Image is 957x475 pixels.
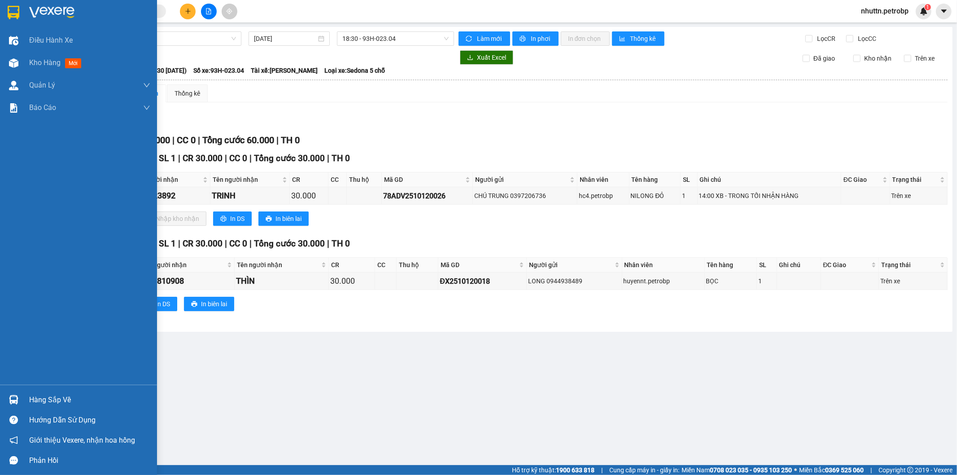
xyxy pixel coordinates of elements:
[911,53,938,63] span: Trên xe
[681,172,698,187] th: SL
[184,297,234,311] button: printerIn biên lai
[459,31,510,46] button: syncLàm mới
[198,135,200,145] span: |
[466,35,473,43] span: sync
[29,393,150,407] div: Hàng sắp về
[698,172,841,187] th: Ghi chú
[236,275,328,287] div: THÌN
[920,7,928,15] img: icon-new-feature
[220,216,227,223] span: printer
[823,260,870,270] span: ĐC Giao
[397,258,438,273] th: Thu hộ
[29,79,55,91] span: Quản Lý
[332,238,350,249] span: TH 0
[870,465,872,475] span: |
[178,238,180,249] span: |
[205,8,212,14] span: file-add
[229,153,247,163] span: CC 0
[139,297,177,311] button: printerIn DS
[222,4,237,19] button: aim
[156,299,170,309] span: In DS
[629,172,681,187] th: Tên hàng
[529,260,612,270] span: Người gửi
[191,301,197,308] span: printer
[9,81,18,90] img: warehouse-icon
[9,416,18,424] span: question-circle
[254,34,316,44] input: 12/10/2025
[201,4,217,19] button: file-add
[577,172,629,187] th: Nhân viên
[29,454,150,467] div: Phản hồi
[159,238,176,249] span: SL 1
[477,34,503,44] span: Làm mới
[29,35,73,46] span: Điều hành xe
[9,103,18,113] img: solution-icon
[622,258,705,273] th: Nhân viên
[229,238,247,249] span: CC 0
[814,34,837,44] span: Lọc CR
[474,191,576,201] div: CHÚ TRUNG 0397206736
[324,66,385,75] span: Loại xe: Sedona 5 chỗ
[382,187,473,205] td: 78ADV2510120026
[699,191,839,201] div: 14:00 XB - TRONG TỐI NHẬN HÀNG
[9,456,18,465] span: message
[706,276,755,286] div: BỌC
[143,82,150,89] span: down
[290,172,328,187] th: CR
[705,258,757,273] th: Tên hàng
[880,276,946,286] div: Trên xe
[180,4,196,19] button: plus
[139,211,206,226] button: downloadNhập kho nhận
[327,238,329,249] span: |
[139,275,233,287] div: 0329810908
[210,187,290,205] td: TRINH
[328,172,346,187] th: CC
[332,153,350,163] span: TH 0
[143,104,150,111] span: down
[29,435,135,446] span: Giới thiệu Vexere, nhận hoa hồng
[861,53,895,63] span: Kho nhận
[275,214,302,224] span: In biên lai
[710,466,792,474] strong: 0708 023 035 - 0935 103 250
[8,6,19,19] img: logo-vxr
[29,58,61,67] span: Kho hàng
[925,4,931,10] sup: 1
[254,238,325,249] span: Tổng cước 30.000
[213,175,280,185] span: Tên người nhận
[631,191,679,201] div: NILONG ĐỎ
[177,135,196,145] span: CC 0
[630,34,657,44] span: Thống kê
[619,35,627,43] span: bar-chart
[440,276,525,287] div: ĐX2510120018
[520,35,527,43] span: printer
[202,135,274,145] span: Tổng cước 60.000
[512,465,594,475] span: Hỗ trợ kỹ thuật:
[561,31,610,46] button: In đơn chọn
[9,395,18,405] img: warehouse-icon
[249,238,252,249] span: |
[926,4,929,10] span: 1
[131,189,209,202] div: 0815023892
[477,53,506,62] span: Xuất Excel
[609,465,679,475] span: Cung cấp máy in - giấy in:
[475,175,568,185] span: Người gửi
[825,466,864,474] strong: 0369 525 060
[556,466,594,474] strong: 1900 633 818
[258,211,309,226] button: printerIn biên lai
[329,258,375,273] th: CR
[183,238,223,249] span: CR 30.000
[528,276,620,286] div: LONG 0944938489
[891,191,946,201] div: Trên xe
[907,467,913,473] span: copyright
[441,260,517,270] span: Mã GD
[29,102,56,113] span: Báo cáo
[138,273,235,290] td: 0329810908
[226,8,232,14] span: aim
[140,260,225,270] span: SĐT người nhận
[601,465,603,475] span: |
[624,276,703,286] div: huyennt.petrobp
[254,153,325,163] span: Tổng cước 30.000
[9,36,18,45] img: warehouse-icon
[237,260,320,270] span: Tên người nhận
[183,153,223,163] span: CR 30.000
